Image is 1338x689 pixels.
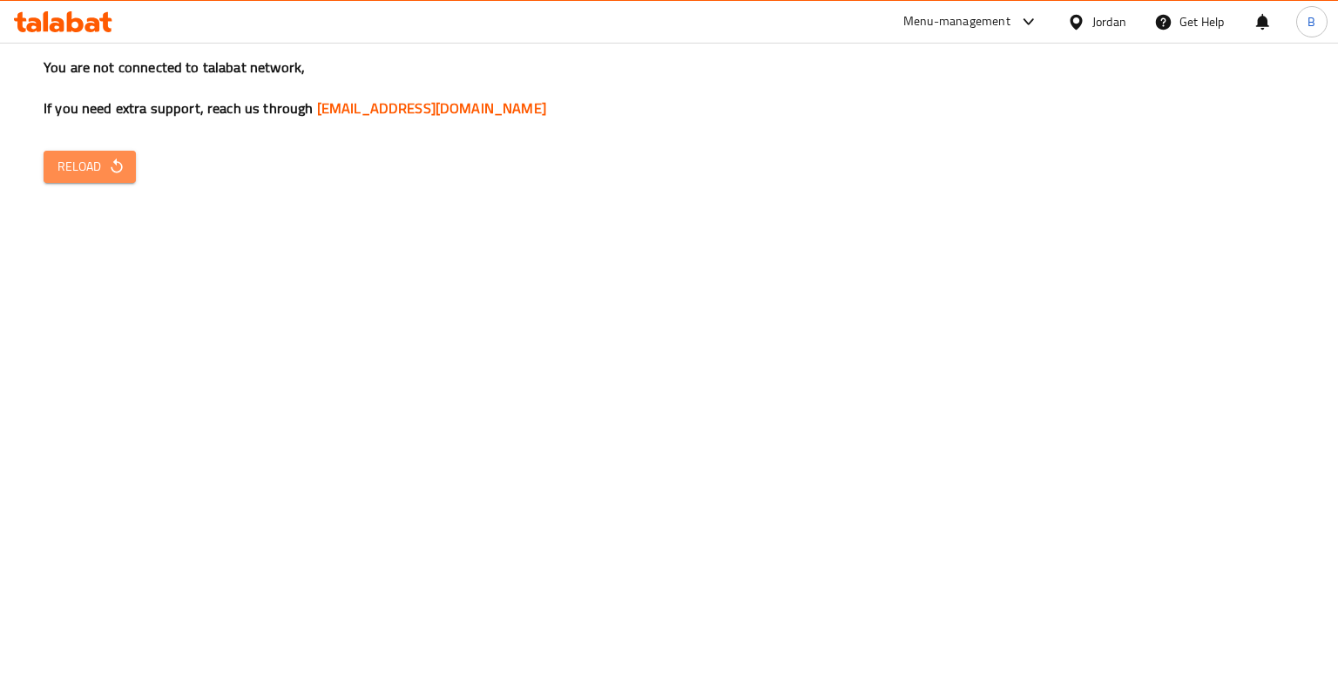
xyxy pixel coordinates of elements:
[903,11,1010,32] div: Menu-management
[44,151,136,183] button: Reload
[1092,12,1126,31] div: Jordan
[1308,12,1315,31] span: B
[317,95,546,121] a: [EMAIL_ADDRESS][DOMAIN_NAME]
[44,57,1294,118] h3: You are not connected to talabat network, If you need extra support, reach us through
[57,156,122,178] span: Reload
